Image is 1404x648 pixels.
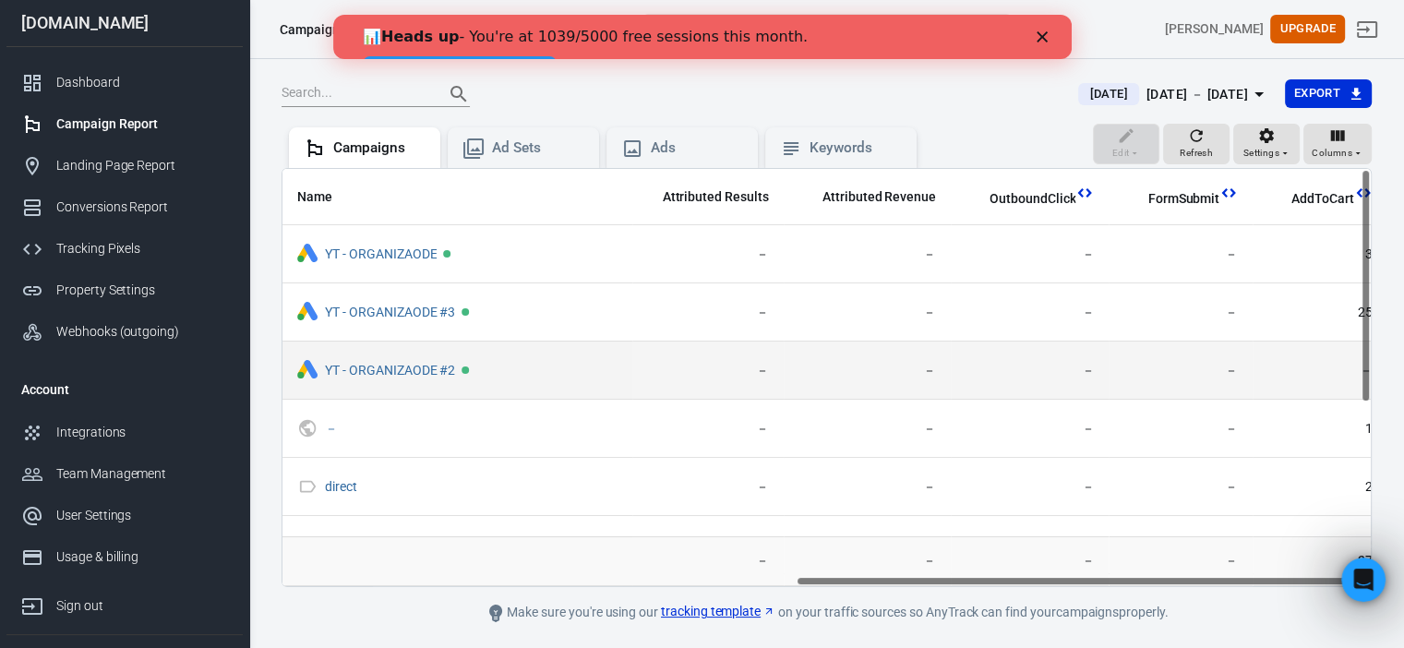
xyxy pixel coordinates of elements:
a: direct [325,479,357,494]
div: Make sure you're using our on your traffic sources so AnyTrack can find your campaigns properly. [412,602,1242,624]
div: Google Ads [297,360,318,381]
button: Settings [1233,124,1300,164]
a: Conversions Report [6,186,243,228]
span: － [798,552,936,570]
svg: This column is calculated from AnyTrack real-time data [1219,184,1238,202]
span: Columns [1312,145,1352,162]
span: YT - ORGANIZAODE [325,247,439,260]
span: － [798,478,936,497]
div: Ads [651,138,743,158]
div: Close [703,17,722,28]
a: Landing Page Report [6,145,243,186]
button: Find anything...⌘ + K [642,14,1012,45]
a: Sign out [6,578,243,627]
a: Property Settings [6,270,243,311]
span: － [1123,304,1238,322]
div: Campaigns [280,20,346,39]
span: OutboundClick [966,190,1075,209]
span: Name [297,188,356,207]
a: tracking template [661,602,775,621]
a: Tracking Pixels [6,228,243,270]
span: － [638,478,768,497]
div: Keywords [810,138,902,158]
div: User Settings [56,506,228,525]
span: The total conversions attributed according to your ad network (Facebook, Google, etc.) [662,186,768,208]
div: [DOMAIN_NAME] [6,15,243,31]
div: Usage & billing [56,547,228,567]
div: Dashboard [56,73,228,92]
span: Name [297,188,332,207]
span: OutboundClick [990,190,1075,209]
svg: UTM & Web Traffic [297,417,318,439]
button: Columns [1303,124,1372,164]
a: － [325,421,338,436]
svg: Direct [297,475,318,498]
span: 1 [1267,420,1373,438]
span: － [638,304,768,322]
button: [DOMAIN_NAME] [376,12,509,46]
span: direct [325,480,360,493]
button: [DATE][DATE] － [DATE] [1063,79,1284,110]
div: Campaigns [333,138,426,158]
span: 3 [1267,246,1373,264]
span: － [638,246,768,264]
span: FormSubmit [1147,190,1219,209]
span: 25 [1267,304,1373,322]
span: － [1123,478,1238,497]
span: Settings [1243,145,1279,162]
span: － [966,478,1094,497]
span: 37 [1267,552,1373,570]
span: 2 [1267,478,1373,497]
a: User Settings [6,495,243,536]
div: Sign out [56,596,228,616]
span: The total conversions attributed according to your ad network (Facebook, Google, etc.) [638,186,768,208]
button: Search [437,72,481,116]
span: － [966,246,1094,264]
div: Integrations [56,423,228,442]
div: Campaign Report [56,114,228,134]
iframe: Intercom live chat [1341,558,1386,602]
span: － [638,420,768,438]
span: AddToCart [1267,190,1354,209]
span: － [966,304,1094,322]
a: Campaign Report [6,103,243,145]
span: － [798,304,936,322]
span: [DATE] [1082,85,1134,103]
li: Account [6,367,243,412]
svg: This column is calculated from AnyTrack real-time data [1354,184,1373,202]
a: Integrations [6,412,243,453]
span: FormSubmit [1123,190,1219,209]
div: scrollable content [282,169,1371,586]
a: Sign out [1345,7,1389,52]
span: － [638,362,768,380]
div: Webhooks (outgoing) [56,322,228,342]
span: Attributed Revenue [822,188,936,207]
span: － [966,362,1094,380]
span: Attributed Results [662,188,768,207]
div: Google Ads [297,244,318,265]
a: Usage & billing [6,536,243,578]
div: Tracking Pixels [56,239,228,258]
span: Active [462,366,469,374]
span: The total revenue attributed according to your ad network (Facebook, Google, etc.) [822,186,936,208]
svg: This column is calculated from AnyTrack real-time data [1075,184,1094,202]
span: － [325,422,341,435]
span: － [1267,362,1373,380]
span: YT - ORGANIZAODE #3 [325,306,458,318]
a: Dashboard [6,62,243,103]
div: Conversions Report [56,198,228,217]
a: YT - ORGANIZAODE #2 [325,363,455,378]
span: － [1123,420,1238,438]
button: Refresh [1163,124,1230,164]
div: Landing Page Report [56,156,228,175]
svg: Google [297,534,318,556]
span: － [966,552,1094,570]
span: AddToCart [1291,190,1354,209]
iframe: Intercom live chat banner [333,15,1072,59]
span: Refresh [1180,145,1213,162]
span: － [966,420,1094,438]
div: Property Settings [56,281,228,300]
div: Team Management [56,464,228,484]
input: Search... [282,82,429,106]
